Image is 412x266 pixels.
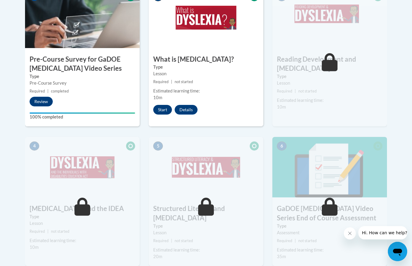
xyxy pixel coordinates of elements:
h3: GaDOE [MEDICAL_DATA] Video Series End of Course Assessment [272,204,387,223]
span: 35m [277,254,286,259]
div: Assessment [277,229,382,236]
label: Type [153,223,259,229]
div: Lesson [30,220,135,227]
label: Type [153,64,259,70]
span: not started [298,89,317,93]
label: Type [277,223,382,229]
span: not started [298,238,317,243]
span: Required [30,89,45,93]
span: completed [51,89,69,93]
div: Estimated learning time: [277,247,382,253]
h3: Pre-Course Survey for GaDOE [MEDICAL_DATA] Video Series [25,55,140,73]
h3: What is [MEDICAL_DATA]? [149,55,263,64]
span: not started [175,79,193,84]
div: Pre-Course Survey [30,80,135,86]
span: 4 [30,141,39,151]
span: Required [30,229,45,234]
span: Required [153,238,169,243]
div: Estimated learning time: [277,97,382,104]
span: | [47,89,49,93]
h3: [MEDICAL_DATA] and the IDEA [25,204,140,213]
span: 10m [30,245,39,250]
span: Required [277,89,292,93]
span: not started [51,229,69,234]
div: Your progress [30,112,135,114]
button: Details [175,105,198,115]
label: Type [277,73,382,80]
div: Lesson [153,70,259,77]
button: Review [30,97,53,106]
label: Type [30,73,135,80]
div: Lesson [277,80,382,86]
span: | [171,238,172,243]
button: Start [153,105,172,115]
span: | [295,238,296,243]
span: 10m [277,104,286,109]
span: 6 [277,141,287,151]
div: Estimated learning time: [153,88,259,94]
h3: Structured Literacy and [MEDICAL_DATA] [149,204,263,223]
div: Lesson [153,229,259,236]
label: 100% completed [30,114,135,120]
img: Course Image [272,137,387,197]
span: Required [277,238,292,243]
div: Estimated learning time: [30,237,135,244]
span: | [171,79,172,84]
span: | [47,229,49,234]
label: Type [30,213,135,220]
span: Required [153,79,169,84]
div: Estimated learning time: [153,247,259,253]
iframe: Button to launch messaging window [388,242,407,261]
img: Course Image [149,137,263,197]
span: 5 [153,141,163,151]
iframe: Close message [344,227,356,239]
span: 10m [153,95,162,100]
iframe: Message from company [358,226,407,239]
span: | [295,89,296,93]
h3: Reading Development and [MEDICAL_DATA] [272,55,387,73]
span: not started [175,238,193,243]
img: Course Image [25,137,140,197]
span: 20m [153,254,162,259]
